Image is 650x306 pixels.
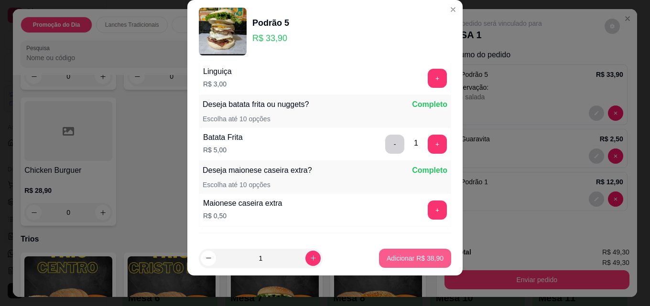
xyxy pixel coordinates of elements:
p: Completo [412,99,447,110]
button: add [428,135,447,154]
p: R$ 5,00 [203,145,243,155]
p: R$ 33,90 [252,32,289,45]
p: Deseja batata frita ou nuggets? [203,99,309,110]
button: delete [385,135,404,154]
p: Adicionar R$ 38,90 [387,253,444,263]
button: add [428,200,447,220]
div: Linguiça [203,66,232,77]
button: Adicionar R$ 38,90 [379,249,451,268]
p: R$ 3,00 [203,79,232,89]
button: increase-product-quantity [305,251,321,266]
p: Escolha até 10 opções [203,114,271,124]
div: Batata Frita [203,132,243,143]
p: R$ 0,50 [203,211,282,221]
div: Podrão 5 [252,16,289,30]
p: Escolha até 10 opções [203,180,271,190]
img: product-image [199,8,247,55]
button: Close [445,2,461,17]
p: Deseja maionese caseira extra? [203,165,312,176]
p: Completo [412,165,447,176]
div: 1 [414,137,418,149]
div: Maionese caseira extra [203,198,282,209]
button: add [428,69,447,88]
button: decrease-product-quantity [201,251,216,266]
